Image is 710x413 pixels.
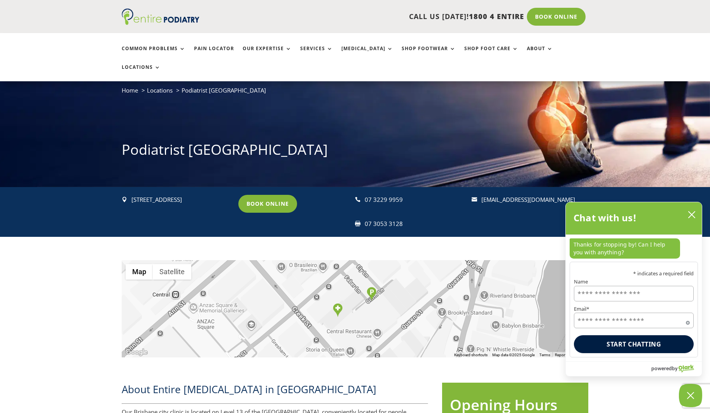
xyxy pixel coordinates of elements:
a: Shop Foot Care [464,46,518,63]
div: olark chatbox [565,202,702,376]
label: Name [574,279,694,284]
button: Show satellite imagery [153,264,191,280]
a: Entire Podiatry [122,19,199,26]
img: logo (1) [122,9,199,25]
span: Required field [686,319,690,323]
span: 1800 4 ENTIRE [469,12,524,21]
p: Thanks for stopping by! Can I help you with anything? [570,238,680,259]
a: Book Online [238,195,297,213]
div: 07 3229 9959 [365,195,465,205]
a: Powered by Olark [651,362,702,376]
p: * indicates a required field [574,271,694,276]
span: powered [651,363,672,373]
p: CALL US [DATE]! [229,12,524,22]
a: Report a map error [555,353,586,357]
input: Email [574,313,694,328]
span: by [672,363,678,373]
a: Common Problems [122,46,185,63]
label: Email* [574,306,694,311]
h1: Podiatrist [GEOGRAPHIC_DATA] [122,140,588,163]
img: Google [124,347,149,357]
a: Shop Footwear [402,46,456,63]
button: close chatbox [686,209,698,220]
a: Pain Locator [194,46,234,63]
span:  [122,197,127,202]
a: Terms [539,353,550,357]
p: [STREET_ADDRESS] [131,195,231,205]
a: Locations [122,65,161,81]
span: Map data ©2025 Google [492,353,535,357]
div: 07 3053 3128 [365,219,465,229]
h2: Chat with us! [574,210,637,226]
a: Services [300,46,333,63]
a: About [527,46,553,63]
div: Parking [367,287,376,301]
span:  [355,221,360,226]
span:  [472,197,477,202]
a: Book Online [527,8,586,26]
a: Click to see this area on Google Maps [124,347,149,357]
button: Close Chatbox [679,384,702,407]
input: Name [574,286,694,301]
button: Show street map [126,264,153,280]
h2: About Entire [MEDICAL_DATA] in [GEOGRAPHIC_DATA] [122,382,428,400]
button: Start chatting [574,335,694,353]
span:  [355,197,360,202]
a: Our Expertise [243,46,292,63]
a: [EMAIL_ADDRESS][DOMAIN_NAME] [481,196,575,203]
div: chat [566,234,702,262]
span: Podiatrist [GEOGRAPHIC_DATA] [182,86,266,94]
button: Keyboard shortcuts [454,352,488,358]
a: [MEDICAL_DATA] [341,46,393,63]
div: Entire Podiatry Brisbane CBD Clinic [333,303,343,317]
a: Home [122,86,138,94]
a: Locations [147,86,173,94]
nav: breadcrumb [122,85,588,101]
